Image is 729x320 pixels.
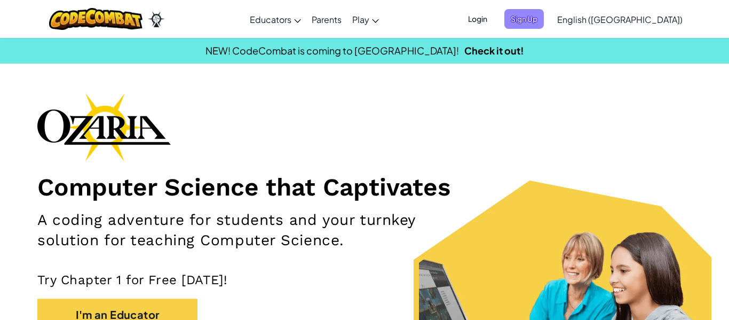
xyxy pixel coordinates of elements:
img: Ozaria [148,11,165,27]
h1: Computer Science that Captivates [37,172,692,202]
button: Sign Up [504,9,544,29]
a: Educators [244,5,306,34]
img: CodeCombat logo [49,8,142,30]
a: Play [347,5,384,34]
span: English ([GEOGRAPHIC_DATA]) [557,14,683,25]
a: Check it out! [464,44,524,57]
a: English ([GEOGRAPHIC_DATA]) [552,5,688,34]
p: Try Chapter 1 for Free [DATE]! [37,272,692,288]
span: Play [352,14,369,25]
h2: A coding adventure for students and your turnkey solution for teaching Computer Science. [37,210,476,251]
button: Login [462,9,494,29]
span: NEW! CodeCombat is coming to [GEOGRAPHIC_DATA]! [205,44,459,57]
span: Educators [250,14,291,25]
img: Ozaria branding logo [37,93,171,161]
a: Parents [306,5,347,34]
